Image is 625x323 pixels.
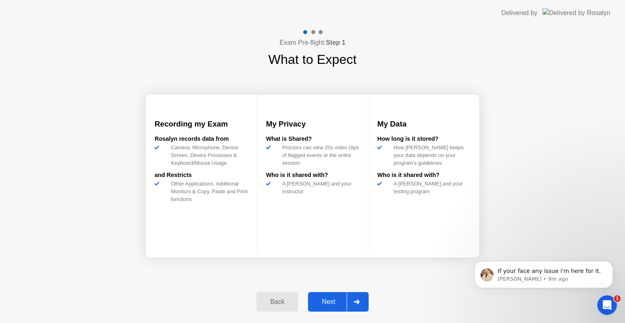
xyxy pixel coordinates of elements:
iframe: Intercom live chat [597,295,617,315]
h3: My Data [377,118,470,130]
h3: My Privacy [266,118,359,130]
div: What is Shared? [266,135,359,144]
button: Next [308,292,369,312]
div: Back [259,298,296,306]
button: Back [256,292,298,312]
div: How long is it stored? [377,135,470,144]
img: Delivered by Rosalyn [542,8,610,17]
b: Step 1 [326,39,345,46]
span: 1 [614,295,621,302]
div: Who is it shared with? [266,171,359,180]
div: A [PERSON_NAME] and your testing program [390,180,470,195]
div: Delivered by [501,8,538,18]
iframe: Intercom notifications message [462,244,625,301]
div: Who is it shared with? [377,171,470,180]
h4: Exam Pre-flight: [280,38,345,48]
div: A [PERSON_NAME] and your instructor [279,180,359,195]
div: Other Applications, Additional Monitors & Copy, Paste and Print functions [168,180,248,203]
h3: Recording my Exam [155,118,248,130]
div: Proctors can view 20s video clips of flagged events or the entire session [279,144,359,167]
div: Next [310,298,347,306]
h1: What to Expect [269,50,357,69]
div: and Restricts [155,171,248,180]
div: How [PERSON_NAME] keeps your data depends on your program’s guidelines. [390,144,470,167]
div: Camera, Microphone, Device Screen, Device Processes & Keyboard/Mouse Usage [168,144,248,167]
div: Rosalyn records data from [155,135,248,144]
